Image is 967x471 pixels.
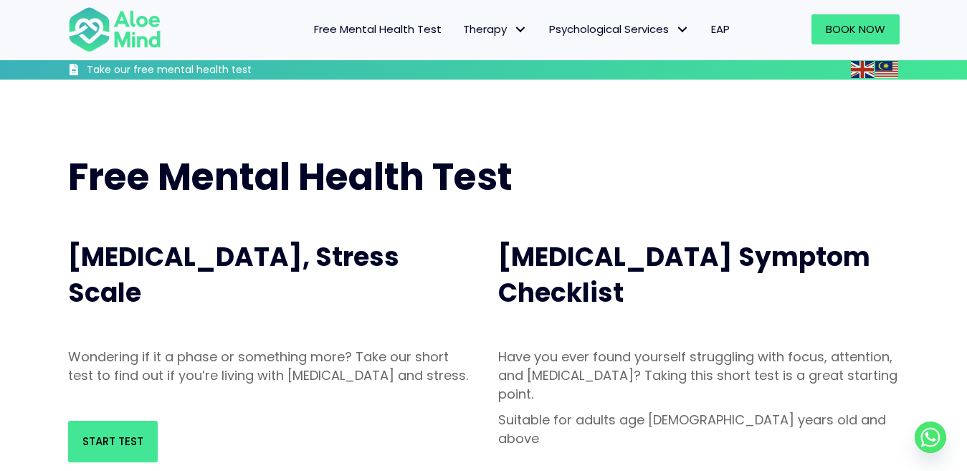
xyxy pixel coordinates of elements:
span: Psychological Services [549,22,690,37]
img: ms [875,61,898,78]
a: Psychological ServicesPsychological Services: submenu [538,14,700,44]
a: EAP [700,14,740,44]
span: Start Test [82,434,143,449]
a: Free Mental Health Test [303,14,452,44]
a: Malay [875,61,900,77]
img: Aloe mind Logo [68,6,161,53]
span: Free Mental Health Test [68,151,513,203]
img: en [851,61,874,78]
nav: Menu [180,14,740,44]
a: Start Test [68,421,158,462]
a: English [851,61,875,77]
span: Book Now [826,22,885,37]
p: Have you ever found yourself struggling with focus, attention, and [MEDICAL_DATA]? Taking this sh... [498,348,900,404]
span: Psychological Services: submenu [672,19,693,40]
p: Wondering if it a phase or something more? Take our short test to find out if you’re living with ... [68,348,470,385]
span: [MEDICAL_DATA] Symptom Checklist [498,239,870,311]
span: Free Mental Health Test [314,22,442,37]
span: Therapy [463,22,528,37]
span: Therapy: submenu [510,19,531,40]
a: TherapyTherapy: submenu [452,14,538,44]
h3: Take our free mental health test [87,63,328,77]
a: Take our free mental health test [68,63,328,80]
span: [MEDICAL_DATA], Stress Scale [68,239,399,311]
p: Suitable for adults age [DEMOGRAPHIC_DATA] years old and above [498,411,900,448]
a: Book Now [811,14,900,44]
a: Whatsapp [915,422,946,453]
span: EAP [711,22,730,37]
